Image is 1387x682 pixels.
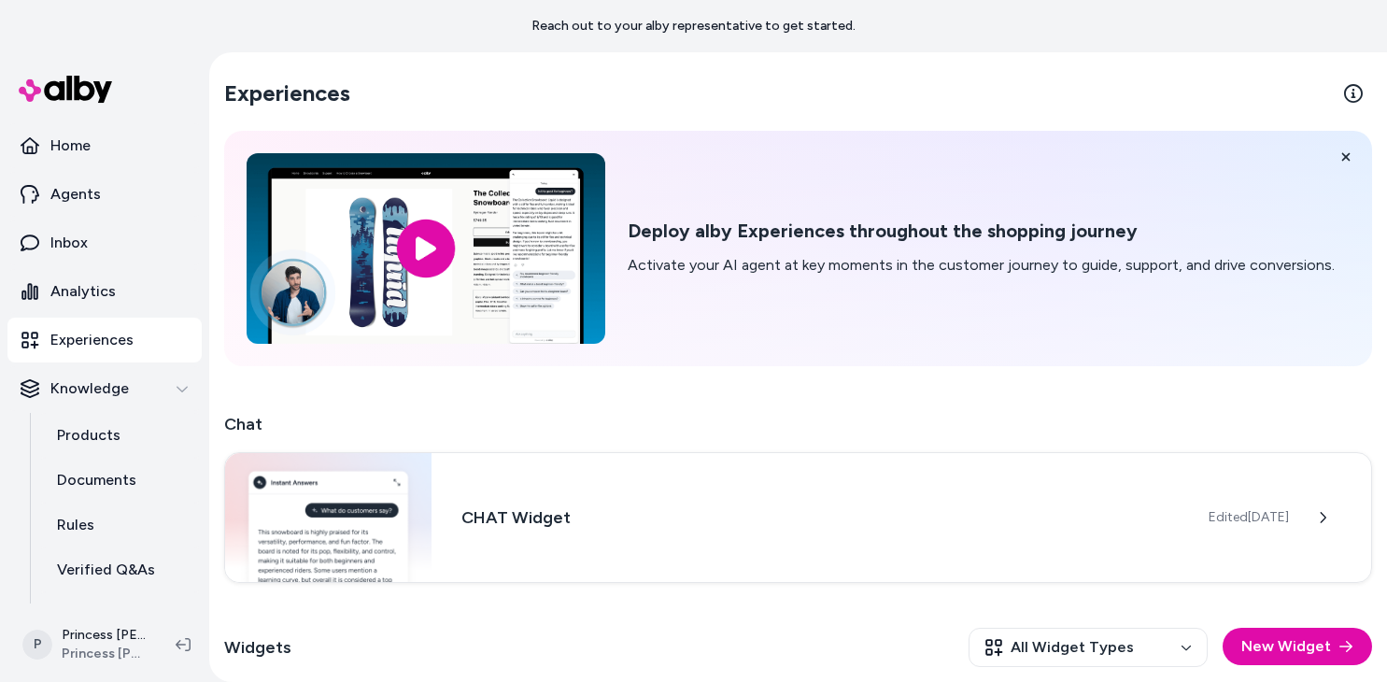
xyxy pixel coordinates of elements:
h2: Chat [224,411,1372,437]
p: Reach out to your alby representative to get started. [531,17,856,36]
button: All Widget Types [969,628,1208,667]
a: Chat widgetCHAT WidgetEdited[DATE] [224,452,1372,583]
p: Home [50,135,91,157]
img: alby Logo [19,76,112,103]
h2: Experiences [224,78,350,108]
p: Agents [50,183,101,206]
a: Inbox [7,220,202,265]
p: Inbox [50,232,88,254]
p: Knowledge [50,377,129,400]
button: Knowledge [7,366,202,411]
img: Chat widget [225,453,432,582]
p: Princess [PERSON_NAME] USA Shopify [62,626,146,645]
span: P [22,630,52,660]
p: Analytics [50,280,116,303]
h2: Widgets [224,634,291,661]
a: Analytics [7,269,202,314]
a: Documents [38,458,202,503]
a: Agents [7,172,202,217]
a: Experiences [7,318,202,362]
h2: Deploy alby Experiences throughout the shopping journey [628,220,1335,243]
p: Experiences [50,329,134,351]
button: New Widget [1223,628,1372,665]
p: Verified Q&As [57,559,155,581]
button: PPrincess [PERSON_NAME] USA ShopifyPrincess [PERSON_NAME] USA [11,615,161,675]
a: Verified Q&As [38,547,202,592]
a: Home [7,123,202,168]
h3: CHAT Widget [461,504,1179,531]
span: Edited [DATE] [1209,508,1289,527]
span: Princess [PERSON_NAME] USA [62,645,146,663]
p: Activate your AI agent at key moments in the customer journey to guide, support, and drive conver... [628,254,1335,277]
a: Products [38,413,202,458]
p: Products [57,424,120,447]
a: Reviews [38,592,202,637]
p: Rules [57,514,94,536]
p: Documents [57,469,136,491]
a: Rules [38,503,202,547]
